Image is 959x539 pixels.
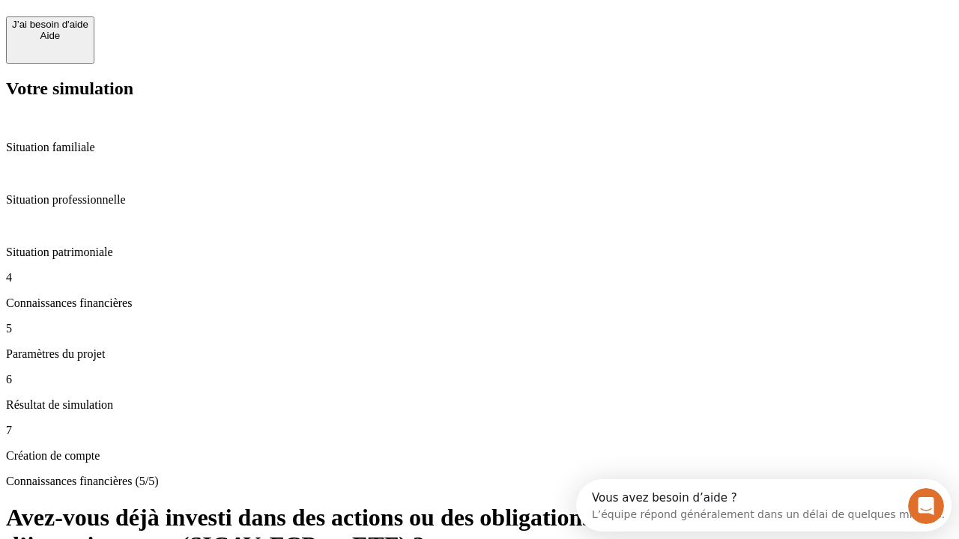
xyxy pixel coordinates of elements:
iframe: Intercom live chat discovery launcher [576,479,952,532]
iframe: Intercom live chat [908,488,944,524]
p: Connaissances financières [6,296,953,310]
p: Situation familiale [6,141,953,154]
div: J’ai besoin d'aide [12,19,88,30]
p: 7 [6,424,953,437]
div: Ouvrir le Messenger Intercom [6,6,413,47]
p: Situation patrimoniale [6,246,953,259]
div: Vous avez besoin d’aide ? [16,13,369,25]
h2: Votre simulation [6,79,953,99]
p: Résultat de simulation [6,398,953,412]
div: L’équipe répond généralement dans un délai de quelques minutes. [16,25,369,40]
p: Paramètres du projet [6,347,953,361]
p: Création de compte [6,449,953,463]
p: Situation professionnelle [6,193,953,207]
p: 6 [6,373,953,386]
p: 4 [6,271,953,284]
p: 5 [6,322,953,335]
button: J’ai besoin d'aideAide [6,16,94,64]
p: Connaissances financières (5/5) [6,475,953,488]
div: Aide [12,30,88,41]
